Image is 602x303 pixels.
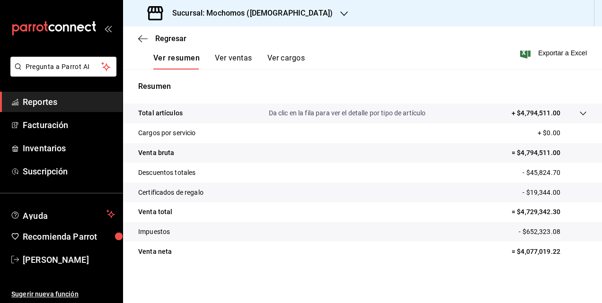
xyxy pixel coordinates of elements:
div: navigation tabs [153,53,305,69]
p: Venta neta [138,247,172,257]
p: Venta total [138,207,172,217]
button: Regresar [138,34,186,43]
p: Descuentos totales [138,168,195,178]
p: - $19,344.00 [522,188,587,198]
p: Impuestos [138,227,170,237]
span: Reportes [23,95,115,108]
span: Inventarios [23,142,115,155]
a: Pregunta a Parrot AI [7,69,116,78]
button: Ver ventas [215,53,252,69]
p: + $0.00 [538,128,587,138]
p: + $4,794,511.00 [512,108,560,118]
p: = $4,729,342.30 [512,207,587,217]
p: Venta bruta [138,148,174,158]
p: = $4,794,511.00 [512,148,587,158]
span: Sugerir nueva función [11,289,115,299]
span: Pregunta a Parrot AI [26,62,102,72]
span: [PERSON_NAME] [23,253,115,266]
p: Certificados de regalo [138,188,204,198]
p: Total artículos [138,108,183,118]
button: Ver cargos [267,53,305,69]
span: Ayuda [23,208,103,220]
p: - $45,824.70 [522,168,587,178]
p: Cargos por servicio [138,128,196,138]
button: Ver resumen [153,53,200,69]
p: Da clic en la fila para ver el detalle por tipo de artículo [269,108,426,118]
span: Suscripción [23,165,115,178]
span: Facturación [23,119,115,131]
span: Regresar [155,34,186,43]
p: = $4,077,019.22 [512,247,587,257]
button: Exportar a Excel [522,47,587,59]
button: Pregunta a Parrot AI [10,57,116,77]
p: - $652,323.08 [519,227,587,237]
button: open_drawer_menu [104,25,112,32]
h3: Sucursal: Mochomos ([DEMOGRAPHIC_DATA]) [165,8,333,19]
p: Resumen [138,81,587,92]
span: Recomienda Parrot [23,230,115,243]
